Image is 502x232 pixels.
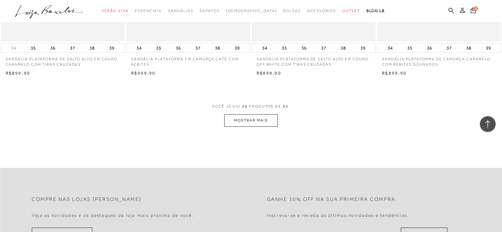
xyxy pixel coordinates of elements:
a: categoryNavScreenReaderText [168,5,193,17]
button: 39 [107,43,116,52]
h4: Veja as novidades e os destaques da loja mais próxima de você. [32,213,194,218]
button: 36 [174,43,183,52]
h2: Ganhe 10% off na sua primeira compra [267,196,396,202]
span: 0 [473,6,478,11]
a: SANDÁLIA PLATAFORMA DE SALTO ALTO EM COURO CARAMELO COM TIRAS CRUZADAS [1,53,125,67]
a: SANDÁLIA PLATAFORMA EM CAMURÇA CAFÉ COM REBITES [126,53,250,67]
button: 35 [280,43,289,52]
a: categoryNavScreenReaderText [307,5,336,17]
span: Sapatos [200,9,219,13]
a: noSubCategoriesText [226,5,277,17]
h2: Compre nas lojas [PERSON_NAME] [32,196,142,202]
button: 38 [88,43,97,52]
button: 34 [386,43,395,52]
button: 37 [68,43,77,52]
button: 34 [260,43,269,52]
button: MOSTRAR MAIS [224,114,277,127]
span: R$899,90 [382,70,407,76]
a: SANDÁLIA PLATAFORMA DE SALTO ALTO EM COURO OFF WHITE COM TIRAS CRUZADAS [252,53,376,67]
span: BLOG LB [366,9,385,13]
h4: Inscreva-se e receba as últimas novidades e tendências. [267,213,409,218]
button: 37 [194,43,202,52]
button: 37 [445,43,454,52]
span: VOCÊ JÁ VIU PRODUTOS DE [212,104,290,109]
span: 48 [242,104,248,109]
a: categoryNavScreenReaderText [135,5,162,17]
button: 36 [300,43,308,52]
span: Essenciais [135,9,162,13]
a: categoryNavScreenReaderText [200,5,219,17]
span: R$999,90 [131,70,156,76]
button: 0 [469,7,478,16]
button: 36 [48,43,57,52]
button: 37 [319,43,328,52]
button: 35 [405,43,414,52]
a: categoryNavScreenReaderText [342,5,360,17]
span: Verão Viva [101,9,129,13]
button: 34 [135,43,143,52]
span: Bolsas [283,9,301,13]
span: Sandálias [168,9,193,13]
button: 39 [233,43,242,52]
a: SANDÁLIA PLATAFORMA DE CAMURÇA CARAMELO COM REBITES DOURADOS [377,53,501,67]
a: categoryNavScreenReaderText [283,5,301,17]
span: Outlet [342,9,360,13]
button: 38 [339,43,348,52]
button: 34 [9,45,18,51]
a: BLOG LB [366,5,385,17]
span: Acessórios [307,9,336,13]
a: categoryNavScreenReaderText [101,5,129,17]
span: R$899,90 [6,70,30,76]
button: 39 [359,43,367,52]
button: 36 [425,43,434,52]
span: [DEMOGRAPHIC_DATA] [226,9,277,13]
button: 35 [29,43,38,52]
span: R$899,90 [257,70,281,76]
button: 38 [464,43,473,52]
button: 35 [154,43,163,52]
span: 84 [283,104,289,109]
button: 38 [213,43,222,52]
button: 39 [484,43,493,52]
